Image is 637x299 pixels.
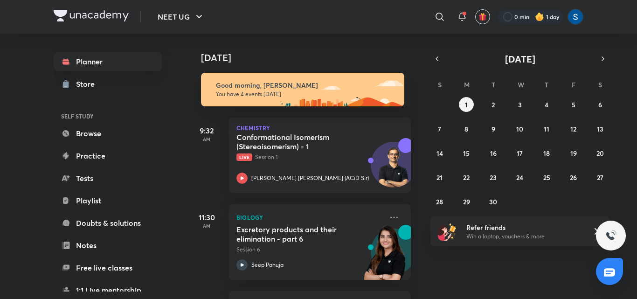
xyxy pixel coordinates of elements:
[188,136,225,142] p: AM
[543,173,550,182] abbr: September 25, 2025
[572,80,575,89] abbr: Friday
[568,9,583,25] img: Saloni Chaudhary
[188,212,225,223] h5: 11:30
[466,223,581,232] h6: Refer friends
[54,258,162,277] a: Free live classes
[486,194,501,209] button: September 30, 2025
[539,97,554,112] button: September 4, 2025
[465,100,468,109] abbr: September 1, 2025
[216,90,396,98] p: You have 4 events [DATE]
[236,212,383,223] p: Biology
[54,124,162,143] a: Browse
[593,170,608,185] button: September 27, 2025
[486,121,501,136] button: September 9, 2025
[596,149,604,158] abbr: September 20, 2025
[463,197,470,206] abbr: September 29, 2025
[459,97,474,112] button: September 1, 2025
[566,146,581,160] button: September 19, 2025
[201,52,420,63] h4: [DATE]
[489,197,497,206] abbr: September 30, 2025
[464,80,470,89] abbr: Monday
[570,125,576,133] abbr: September 12, 2025
[593,97,608,112] button: September 6, 2025
[516,125,523,133] abbr: September 10, 2025
[236,153,252,161] span: Live
[251,261,284,269] p: Seep Pahuja
[188,223,225,229] p: AM
[436,197,443,206] abbr: September 28, 2025
[432,170,447,185] button: September 21, 2025
[54,108,162,124] h6: SELF STUDY
[566,121,581,136] button: September 12, 2025
[543,149,550,158] abbr: September 18, 2025
[518,100,522,109] abbr: September 3, 2025
[432,121,447,136] button: September 7, 2025
[593,121,608,136] button: September 13, 2025
[570,173,577,182] abbr: September 26, 2025
[188,125,225,136] h5: 9:32
[236,132,353,151] h5: Conformational Isomerism (Stereoisomerism) - 1
[598,80,602,89] abbr: Saturday
[598,100,602,109] abbr: September 6, 2025
[545,80,548,89] abbr: Thursday
[463,173,470,182] abbr: September 22, 2025
[597,125,603,133] abbr: September 13, 2025
[54,191,162,210] a: Playlist
[512,170,527,185] button: September 24, 2025
[516,173,523,182] abbr: September 24, 2025
[54,52,162,71] a: Planner
[566,170,581,185] button: September 26, 2025
[512,146,527,160] button: September 17, 2025
[251,174,369,182] p: [PERSON_NAME] [PERSON_NAME] (ACiD Sir)
[236,245,383,254] p: Session 6
[436,149,443,158] abbr: September 14, 2025
[54,75,162,93] a: Store
[539,170,554,185] button: September 25, 2025
[438,80,442,89] abbr: Sunday
[459,146,474,160] button: September 15, 2025
[236,125,403,131] p: Chemistry
[539,121,554,136] button: September 11, 2025
[463,149,470,158] abbr: September 15, 2025
[475,9,490,24] button: avatar
[492,125,495,133] abbr: September 9, 2025
[236,225,353,243] h5: Excretory products and their elimination - part 6
[236,153,383,161] p: Session 1
[438,125,441,133] abbr: September 7, 2025
[432,146,447,160] button: September 14, 2025
[459,121,474,136] button: September 8, 2025
[54,10,129,24] a: Company Logo
[512,121,527,136] button: September 10, 2025
[593,146,608,160] button: September 20, 2025
[152,7,210,26] button: NEET UG
[201,73,404,106] img: morning
[570,149,577,158] abbr: September 19, 2025
[517,149,523,158] abbr: September 17, 2025
[486,170,501,185] button: September 23, 2025
[490,173,497,182] abbr: September 23, 2025
[76,78,100,90] div: Store
[360,225,411,289] img: unacademy
[505,53,535,65] span: [DATE]
[544,125,549,133] abbr: September 11, 2025
[545,100,548,109] abbr: September 4, 2025
[466,232,581,241] p: Win a laptop, vouchers & more
[605,230,616,241] img: ttu
[478,13,487,21] img: avatar
[539,146,554,160] button: September 18, 2025
[216,81,396,90] h6: Good morning, [PERSON_NAME]
[486,146,501,160] button: September 16, 2025
[512,97,527,112] button: September 3, 2025
[54,146,162,165] a: Practice
[464,125,468,133] abbr: September 8, 2025
[486,97,501,112] button: September 2, 2025
[459,170,474,185] button: September 22, 2025
[492,100,495,109] abbr: September 2, 2025
[432,194,447,209] button: September 28, 2025
[54,10,129,21] img: Company Logo
[438,222,457,241] img: referral
[54,169,162,188] a: Tests
[54,236,162,255] a: Notes
[566,97,581,112] button: September 5, 2025
[518,80,524,89] abbr: Wednesday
